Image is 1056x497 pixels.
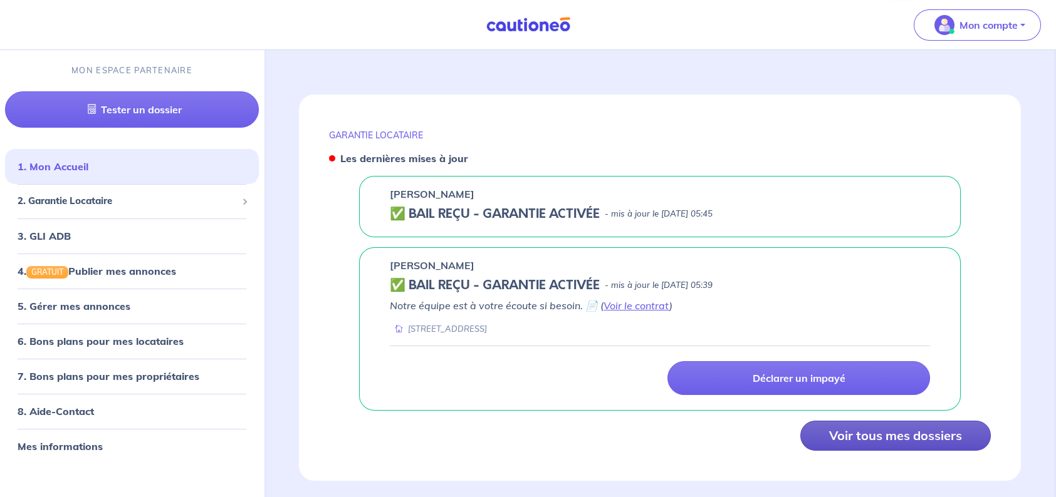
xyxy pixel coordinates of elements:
a: 3. GLI ADB [18,230,71,242]
p: [PERSON_NAME] [390,258,474,273]
a: 8. Aide-Contact [18,405,94,418]
div: [STREET_ADDRESS] [390,323,487,335]
div: 4.GRATUITPublier mes annonces [5,259,259,284]
a: 7. Bons plans pour mes propriétaires [18,370,199,382]
a: Déclarer un impayé [667,361,930,395]
div: 5. Gérer mes annonces [5,294,259,319]
a: Tester un dossier [5,92,259,128]
strong: Les dernières mises à jour [340,152,468,165]
p: - mis à jour le [DATE] 05:39 [605,279,713,292]
p: - mis à jour le [DATE] 05:45 [605,208,713,220]
button: illu_account_valid_menu.svgMon compte [914,9,1041,41]
div: 8. Aide-Contact [5,399,259,424]
p: [PERSON_NAME] [390,187,474,202]
a: 4.GRATUITPublier mes annonces [18,265,176,277]
a: 5. Gérer mes annonces [18,300,130,312]
div: 6. Bons plans pour mes locataires [5,329,259,354]
h5: ✅ BAIL REÇU - GARANTIE ACTIVÉE [390,207,600,222]
p: Déclarer un impayé [753,372,845,384]
a: 6. Bons plans pour mes locataires [18,335,184,347]
img: Cautioneo [481,17,575,33]
button: Voir tous mes dossiers [800,421,991,451]
a: 1. Mon Accueil [18,161,88,173]
h5: ✅ BAIL REÇU - GARANTIE ACTIVÉE [390,278,600,293]
div: 2. Garantie Locataire [5,190,259,214]
div: Mes informations [5,434,259,459]
span: 2. Garantie Locataire [18,195,237,209]
p: MON ESPACE PARTENAIRE [71,64,192,76]
p: GARANTIE LOCATAIRE [329,130,991,141]
div: 7. Bons plans pour mes propriétaires [5,364,259,389]
div: 1. Mon Accueil [5,155,259,180]
p: Mon compte [959,18,1018,33]
em: Notre équipe est à votre écoute si besoin. 📄 ( ) [390,299,672,312]
div: state: CONTRACT-VALIDATED, Context: IN-MANAGEMENT,IS-GL-CAUTION [390,278,930,293]
div: 3. GLI ADB [5,223,259,248]
a: Mes informations [18,440,103,453]
a: Voir le contrat [604,299,669,312]
div: state: CONTRACT-VALIDATED, Context: NOT-LESSOR,IN-MANAGEMENT [390,207,930,222]
img: illu_account_valid_menu.svg [934,15,954,35]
